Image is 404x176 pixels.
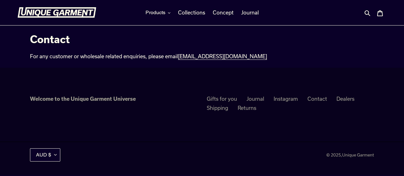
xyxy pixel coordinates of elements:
[210,8,237,17] a: Concept
[326,152,374,157] small: © 2025,
[146,9,165,16] span: Products
[30,53,315,60] div: For any customer or wholesale related enquiries, please email
[274,96,298,102] a: Instagram
[178,9,205,16] span: Collections
[17,7,96,18] img: Unique Garment
[241,9,259,16] span: Journal
[30,33,315,45] h1: Contact
[175,8,208,17] a: Collections
[342,152,374,157] a: Unique Garment
[30,96,136,102] strong: Welcome to the Unique Garment Universe
[238,105,256,111] a: Returns
[307,96,327,102] a: Contact
[238,8,262,17] a: Journal
[142,8,174,17] button: Products
[207,105,228,111] a: Shipping
[336,96,354,102] a: Dealers
[207,96,237,102] a: Gifts for you
[247,96,264,102] a: Journal
[213,9,234,16] span: Concept
[178,53,267,60] a: [EMAIL_ADDRESS][DOMAIN_NAME]
[30,148,60,161] button: AUD $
